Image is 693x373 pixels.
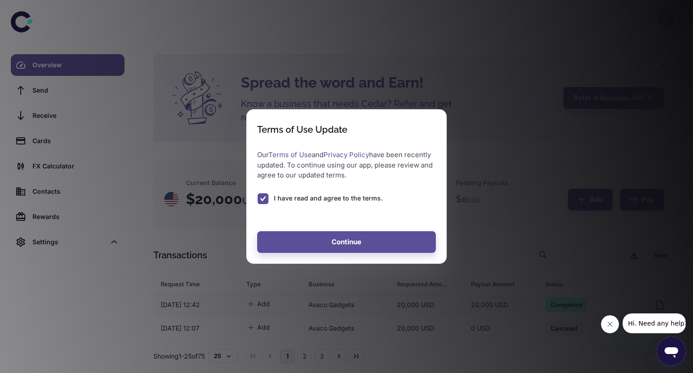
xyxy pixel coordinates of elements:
a: Privacy Policy [323,150,369,159]
iframe: Button to launch messaging window [657,337,686,366]
iframe: Close message [601,315,619,333]
a: Terms of Use [268,150,312,159]
div: Terms of Use Update [257,124,347,135]
span: Hi. Need any help? [5,6,65,14]
button: Continue [257,231,436,253]
span: I have read and agree to the terms. [274,193,383,203]
p: Our and have been recently updated. To continue using our app, please review and agree to our upd... [257,150,436,181]
iframe: Message from company [623,313,686,333]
